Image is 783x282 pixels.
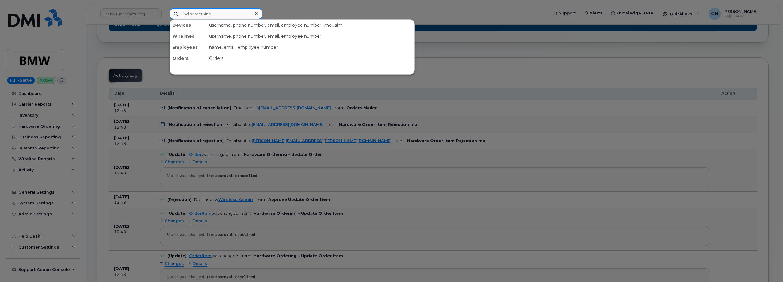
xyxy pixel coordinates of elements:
[170,20,207,31] div: Devices
[207,53,414,64] div: Orders
[170,42,207,53] div: Employees
[207,42,414,53] div: name, email, employee number
[207,31,414,42] div: username, phone number, email, employee number
[756,255,778,277] iframe: Messenger Launcher
[207,20,414,31] div: username, phone number, email, employee number, imei, sim
[170,31,207,42] div: Wirelines
[170,8,262,19] input: Find something...
[170,53,207,64] div: Orders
